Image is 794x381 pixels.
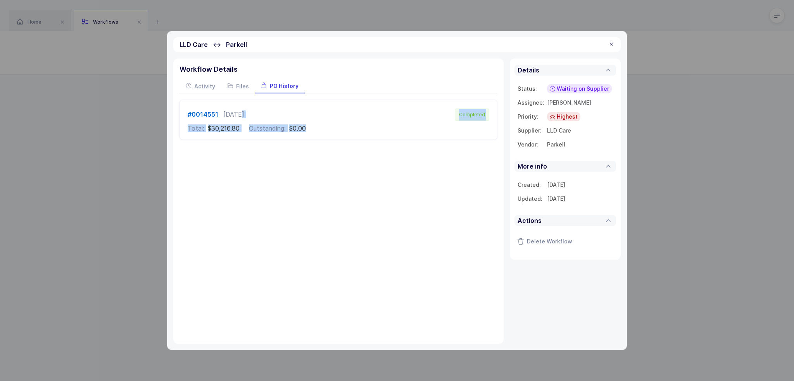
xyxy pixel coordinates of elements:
[547,138,613,152] td: Parkell
[547,99,591,106] span: [PERSON_NAME]
[547,100,591,105] div: [PERSON_NAME]
[518,124,541,138] td: Supplier:
[180,41,208,48] span: LLD Care
[518,235,572,248] button: Delete Workflow
[514,65,616,76] div: Details
[226,41,247,48] span: Parkell
[518,178,541,192] td: Created:
[188,110,218,118] a: #0014551
[518,211,542,230] div: Actions
[223,110,244,118] span: [DATE]
[547,112,580,121] div: Highest
[518,138,541,152] td: Vendor:
[514,161,616,172] div: More info
[518,157,547,176] div: More info
[194,83,215,90] span: Activity
[547,124,613,138] td: LLD Care
[557,113,578,121] span: Highest
[514,76,616,158] div: Details
[518,82,541,96] td: Status:
[514,215,616,226] div: Actions
[236,83,249,90] span: Files
[514,226,616,254] div: Actions
[180,65,238,74] span: Workflow Details
[518,110,541,124] td: Priority:
[289,124,306,132] span: $0.00
[514,172,616,212] div: More info
[547,178,613,192] td: [DATE]
[188,124,204,132] span: Total:
[455,109,489,121] span: Completed
[557,85,609,93] span: Waiting on Supplier
[208,124,240,132] span: $30,216.80
[249,124,286,132] span: Outstanding:
[547,192,613,206] td: [DATE]
[518,192,541,206] td: Updated:
[270,83,299,89] span: PO History
[213,41,221,48] span: ↔
[518,96,541,110] td: Assignee:
[547,84,612,93] div: Waiting on Supplier
[518,61,539,79] div: Details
